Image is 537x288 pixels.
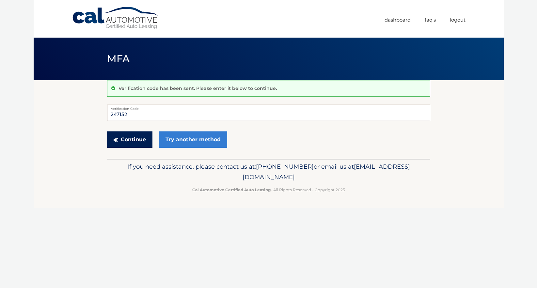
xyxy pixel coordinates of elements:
span: [EMAIL_ADDRESS][DOMAIN_NAME] [243,163,410,181]
a: Dashboard [385,14,411,25]
p: - All Rights Reserved - Copyright 2025 [111,186,426,193]
p: If you need assistance, please contact us at: or email us at [111,161,426,182]
a: Cal Automotive [72,7,160,30]
label: Verification Code [107,105,430,110]
p: Verification code has been sent. Please enter it below to continue. [118,85,277,91]
span: [PHONE_NUMBER] [256,163,314,170]
strong: Cal Automotive Certified Auto Leasing [192,187,271,192]
a: Logout [450,14,466,25]
a: FAQ's [425,14,436,25]
span: MFA [107,53,130,65]
button: Continue [107,131,152,148]
a: Try another method [159,131,227,148]
input: Verification Code [107,105,430,121]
